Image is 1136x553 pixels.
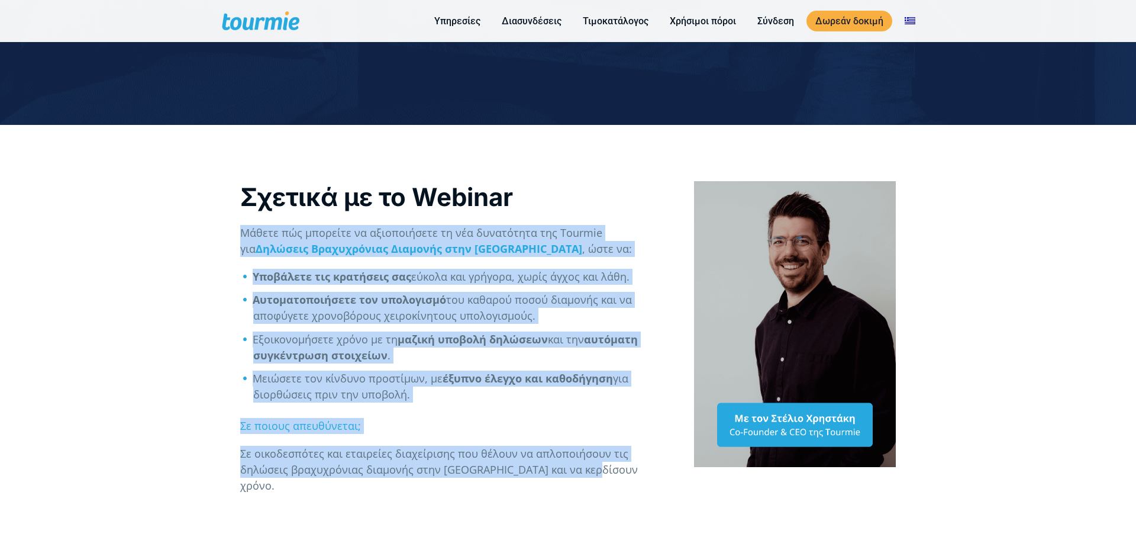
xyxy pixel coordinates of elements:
[443,371,613,385] strong: έξυπνο έλεγχο και καθοδήγηση
[493,14,570,28] a: Διασυνδέσεις
[253,292,669,324] li: του καθαρού ποσού διαμονής και να αποφύγετε χρονοβόρους χειροκίνητους υπολογισμούς.
[253,332,638,362] strong: αυτόματη συγκέντρωση στοιχείων
[240,181,669,213] div: Σχετικά με το Webinar
[748,14,803,28] a: Σύνδεση
[253,332,669,364] li: Εξοικονομήσετε χρόνο με τη και την .
[253,269,411,284] strong: Υποβάλετε τις κρατήσεις σας
[398,332,548,346] strong: μαζική υποβολή δηλώσεων
[240,446,669,494] p: Σε οικοδεσπότες και εταιρείες διαχείρισης που θέλουν να απλοποιήσουν τις δηλώσεις βραχυχρόνιας δι...
[240,419,361,433] span: Σε ποιους απευθύνεται;
[896,14,924,28] a: Αλλαγή σε
[253,269,669,285] li: εύκολα και γρήγορα, χωρίς άγχος και λάθη.
[240,225,669,257] p: Μάθετε πώς μπορείτε να αξιοποιήσετε τη νέα δυνατότητα της Tourmie για , ώστε να:
[253,371,669,403] li: Μειώσετε τον κίνδυνο προστίμων, με για διορθώσεις πριν την υποβολή.
[256,242,582,256] a: Δηλώσεις Βραχυχρόνιας Διαμονής στην [GEOGRAPHIC_DATA]
[806,11,892,31] a: Δωρεάν δοκιμή
[661,14,745,28] a: Χρήσιμοι πόροι
[574,14,657,28] a: Τιμοκατάλογος
[253,292,446,307] strong: Αυτοματοποιήσετε τον υπολογισμό
[328,48,376,61] span: Τηλέφωνο
[425,14,489,28] a: Υπηρεσίες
